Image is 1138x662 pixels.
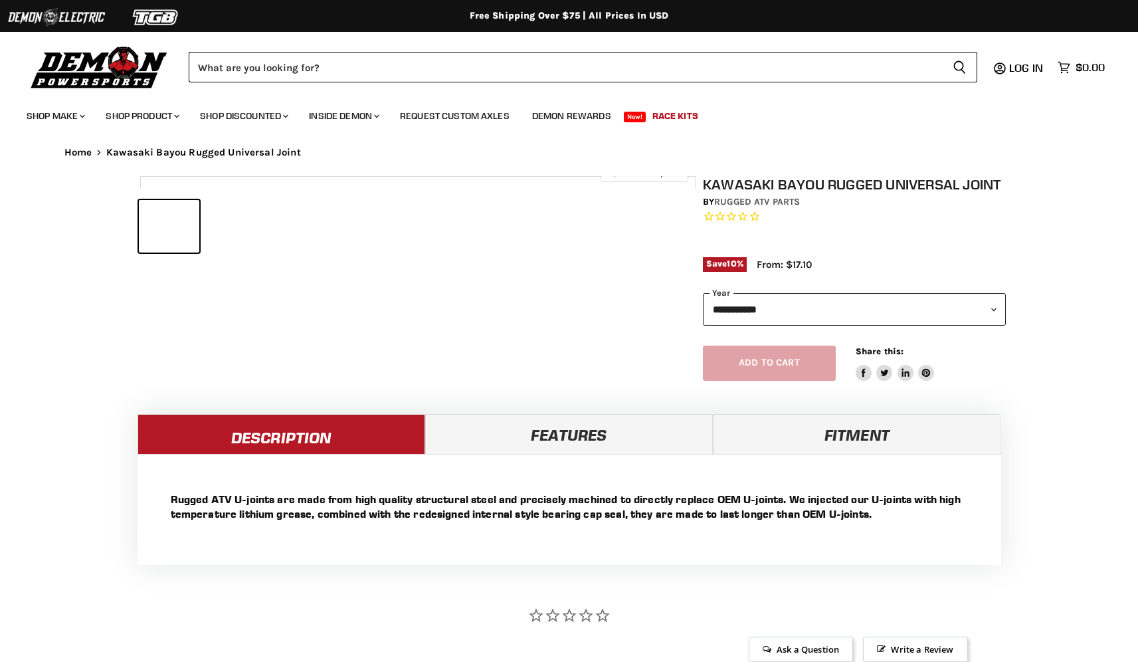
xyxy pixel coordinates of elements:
a: Shop Make [17,102,93,130]
div: Free Shipping Over $75 | All Prices In USD [38,10,1101,22]
a: Shop Product [96,102,187,130]
span: Save % [703,257,747,272]
form: Product [189,52,977,82]
a: Features [425,414,713,454]
span: Kawasaki Bayou Rugged Universal Joint [106,147,301,158]
span: 10 [727,259,736,269]
a: Inside Demon [299,102,387,130]
p: Rugged ATV U-joints are made from high quality structural steel and precisely machined to directl... [171,492,968,521]
nav: Breadcrumbs [38,147,1101,158]
a: Description [138,414,425,454]
span: Share this: [856,346,903,356]
a: Demon Rewards [522,102,621,130]
a: Shop Discounted [190,102,296,130]
span: Write a Review [863,637,967,662]
button: IMAGE thumbnail [139,200,199,253]
ul: Main menu [17,97,1101,130]
a: Request Custom Axles [390,102,520,130]
a: Rugged ATV Parts [714,196,800,207]
span: Rated 0.0 out of 5 stars 0 reviews [703,210,1006,224]
span: Log in [1009,61,1043,74]
img: Demon Powersports [27,43,172,90]
a: Race Kits [642,102,708,130]
img: Demon Electric Logo 2 [7,5,106,30]
div: by [703,195,1006,209]
button: Search [942,52,977,82]
span: From: $17.10 [757,259,812,271]
span: New! [624,112,646,122]
a: Fitment [713,414,1000,454]
select: year [703,293,1006,326]
a: $0.00 [1051,58,1111,77]
h1: Kawasaki Bayou Rugged Universal Joint [703,176,1006,193]
a: Home [64,147,92,158]
a: Log in [1003,62,1051,74]
aside: Share this: [856,346,935,381]
span: Ask a Question [749,637,853,662]
span: Click to expand [607,167,681,177]
span: $0.00 [1076,61,1105,74]
img: TGB Logo 2 [106,5,206,30]
input: Search [189,52,942,82]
